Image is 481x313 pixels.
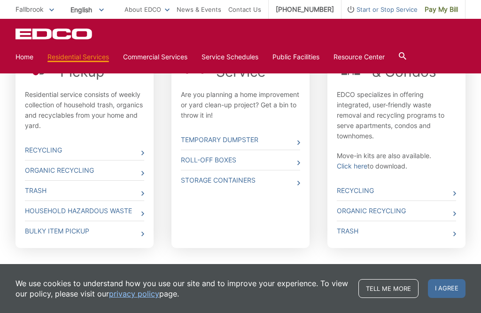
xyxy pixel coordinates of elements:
[425,4,458,15] span: Pay My Bill
[16,52,33,62] a: Home
[228,4,261,15] a: Contact Us
[16,5,44,13] span: Fallbrook
[181,170,300,190] a: Storage Containers
[181,89,300,120] p: Are you planning a home improvement or yard clean-up project? Get a bin to throw it in!
[272,52,319,62] a: Public Facilities
[181,130,300,150] a: Temporary Dumpster
[124,4,170,15] a: About EDCO
[47,52,109,62] a: Residential Services
[25,201,144,221] a: Household Hazardous Waste
[25,221,144,241] a: Bulky Item Pickup
[123,52,187,62] a: Commercial Services
[202,52,258,62] a: Service Schedules
[181,150,300,170] a: Roll-Off Boxes
[25,161,144,180] a: Organic Recycling
[177,4,221,15] a: News & Events
[25,181,144,201] a: Trash
[25,89,144,131] p: Residential service consists of weekly collection of household trash, organics and recyclables fr...
[16,28,93,40] a: EDCD logo. Return to the homepage.
[109,289,159,299] a: privacy policy
[16,278,349,299] p: We use cookies to understand how you use our site and to improve your experience. To view our pol...
[63,2,111,17] span: English
[25,140,144,160] a: Recycling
